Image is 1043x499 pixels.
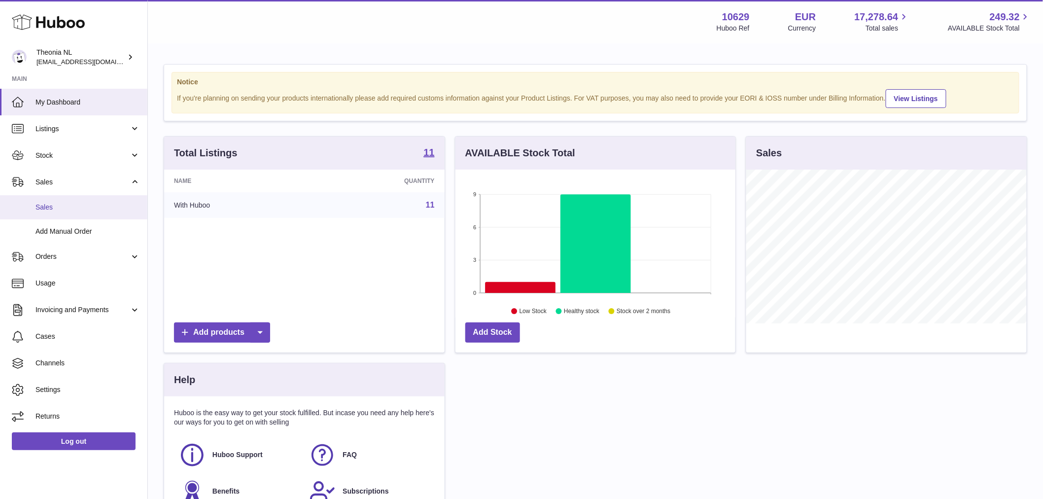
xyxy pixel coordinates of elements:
span: Stock [35,151,130,160]
span: FAQ [343,450,357,460]
span: Channels [35,358,140,368]
th: Name [164,170,312,192]
div: Theonia NL [36,48,125,67]
text: Healthy stock [564,308,600,315]
span: Orders [35,252,130,261]
text: 6 [473,224,476,230]
h3: Sales [756,146,782,160]
span: Invoicing and Payments [35,305,130,315]
a: Huboo Support [179,442,299,468]
span: Huboo Support [212,450,263,460]
span: Add Manual Order [35,227,140,236]
p: Huboo is the easy way to get your stock fulfilled. But incase you need any help here's our ways f... [174,408,435,427]
div: If you're planning on sending your products internationally please add required customs informati... [177,88,1014,108]
span: Listings [35,124,130,134]
h3: AVAILABLE Stock Total [465,146,575,160]
span: [EMAIL_ADDRESS][DOMAIN_NAME] [36,58,145,66]
text: Stock over 2 months [617,308,670,315]
strong: 11 [423,147,434,157]
span: Settings [35,385,140,394]
a: View Listings [886,89,946,108]
span: Usage [35,279,140,288]
span: Subscriptions [343,487,388,496]
a: 17,278.64 Total sales [854,10,909,33]
strong: Notice [177,77,1014,87]
span: Sales [35,178,130,187]
h3: Total Listings [174,146,238,160]
a: 11 [423,147,434,159]
th: Quantity [312,170,445,192]
span: Cases [35,332,140,341]
span: My Dashboard [35,98,140,107]
a: 249.32 AVAILABLE Stock Total [948,10,1031,33]
span: Sales [35,203,140,212]
span: Benefits [212,487,240,496]
text: 0 [473,290,476,296]
span: AVAILABLE Stock Total [948,24,1031,33]
a: Add Stock [465,322,520,343]
text: Low Stock [520,308,547,315]
a: 11 [426,201,435,209]
span: 17,278.64 [854,10,898,24]
a: FAQ [309,442,429,468]
div: Huboo Ref [717,24,750,33]
td: With Huboo [164,192,312,218]
span: Total sales [866,24,909,33]
img: info@wholesomegoods.eu [12,50,27,65]
a: Add products [174,322,270,343]
span: 249.32 [990,10,1020,24]
a: Log out [12,432,136,450]
span: Returns [35,412,140,421]
h3: Help [174,373,195,387]
div: Currency [788,24,816,33]
strong: EUR [795,10,816,24]
text: 3 [473,257,476,263]
strong: 10629 [722,10,750,24]
text: 9 [473,191,476,197]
